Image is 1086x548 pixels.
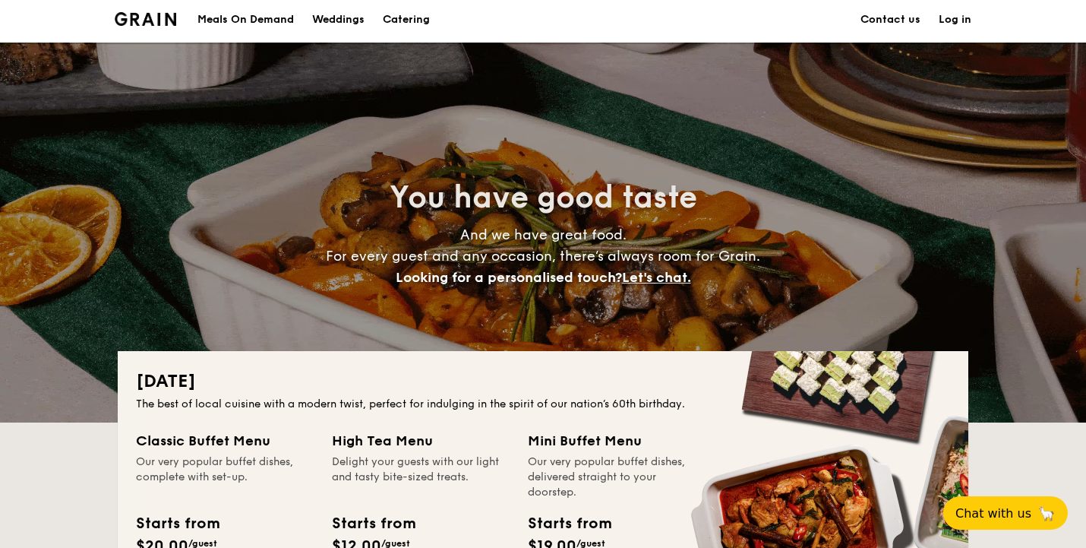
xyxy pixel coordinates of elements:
[136,512,219,535] div: Starts from
[332,430,510,451] div: High Tea Menu
[136,430,314,451] div: Classic Buffet Menu
[622,269,691,286] span: Let's chat.
[136,397,950,412] div: The best of local cuisine with a modern twist, perfect for indulging in the spirit of our nation’...
[528,430,706,451] div: Mini Buffet Menu
[390,179,697,216] span: You have good taste
[115,12,176,26] a: Logotype
[528,512,611,535] div: Starts from
[528,455,706,500] div: Our very popular buffet dishes, delivered straight to your doorstep.
[326,226,760,286] span: And we have great food. For every guest and any occasion, there’s always room for Grain.
[1037,505,1056,522] span: 🦙
[115,12,176,26] img: Grain
[332,455,510,500] div: Delight your guests with our light and tasty bite-sized treats.
[136,455,314,500] div: Our very popular buffet dishes, complete with set-up.
[136,369,950,394] h2: [DATE]
[332,512,415,535] div: Starts from
[396,269,622,286] span: Looking for a personalised touch?
[943,496,1068,530] button: Chat with us🦙
[955,506,1031,521] span: Chat with us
